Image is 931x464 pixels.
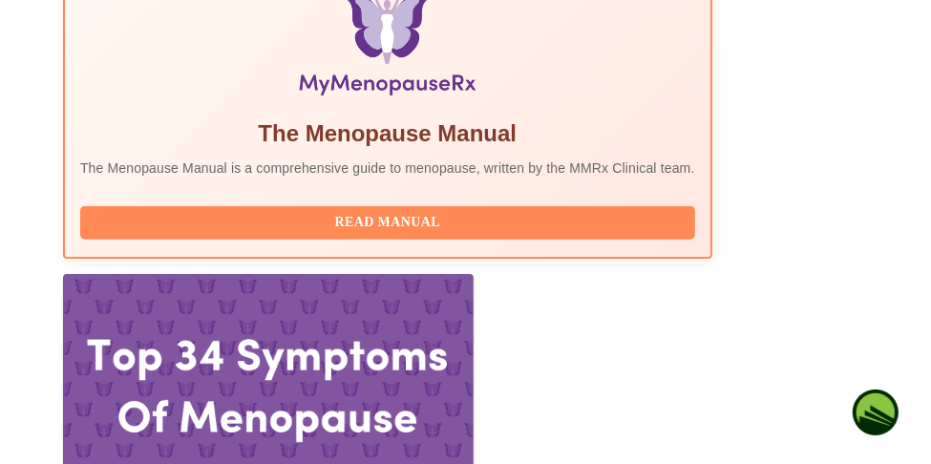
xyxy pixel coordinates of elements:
a: Read Manual [80,213,700,229]
button: Read Manual [80,206,695,240]
h5: The Menopause Manual [80,118,695,149]
span: Read Manual [99,211,676,235]
p: The Menopause Manual is a comprehensive guide to menopause, written by the MMRx Clinical team. [80,158,695,178]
